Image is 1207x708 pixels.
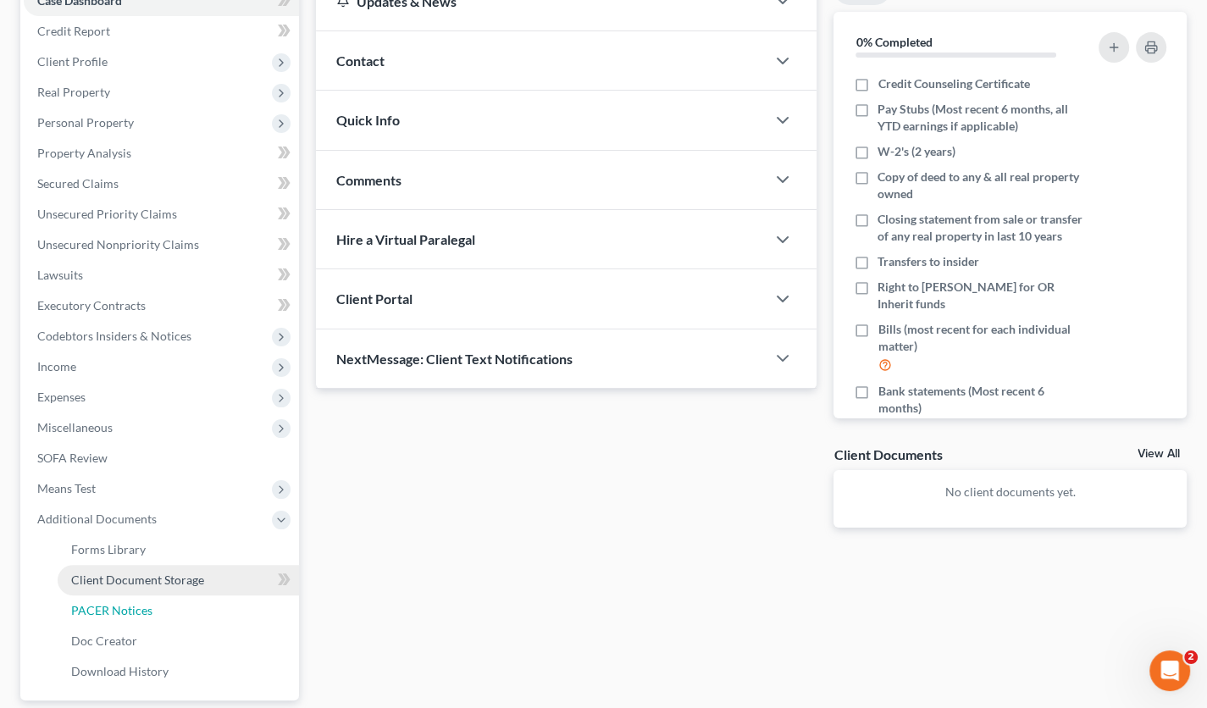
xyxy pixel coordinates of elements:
[24,260,299,290] a: Lawsuits
[58,626,299,656] a: Doc Creator
[37,146,131,160] span: Property Analysis
[37,359,76,373] span: Income
[37,115,134,130] span: Personal Property
[37,481,96,495] span: Means Test
[58,595,299,626] a: PACER Notices
[24,290,299,321] a: Executory Contracts
[878,321,1083,355] span: Bills (most recent for each individual matter)
[878,143,955,160] span: W-2's (2 years)
[37,451,108,465] span: SOFA Review
[71,664,169,678] span: Download History
[37,512,157,526] span: Additional Documents
[58,565,299,595] a: Client Document Storage
[833,445,942,463] div: Client Documents
[24,230,299,260] a: Unsecured Nonpriority Claims
[878,75,1029,92] span: Credit Counseling Certificate
[1149,650,1190,691] iframe: Intercom live chat
[37,237,199,252] span: Unsecured Nonpriority Claims
[37,24,110,38] span: Credit Report
[878,101,1083,135] span: Pay Stubs (Most recent 6 months, all YTD earnings if applicable)
[24,443,299,473] a: SOFA Review
[336,112,400,128] span: Quick Info
[24,138,299,169] a: Property Analysis
[878,383,1083,417] span: Bank statements (Most recent 6 months)
[24,169,299,199] a: Secured Claims
[37,85,110,99] span: Real Property
[847,484,1173,501] p: No client documents yet.
[37,176,119,191] span: Secured Claims
[71,633,137,648] span: Doc Creator
[37,268,83,282] span: Lawsuits
[855,35,932,49] strong: 0% Completed
[58,656,299,687] a: Download History
[1184,650,1198,664] span: 2
[37,420,113,434] span: Miscellaneous
[878,211,1083,245] span: Closing statement from sale or transfer of any real property in last 10 years
[878,253,979,270] span: Transfers to insider
[878,169,1083,202] span: Copy of deed to any & all real property owned
[71,603,152,617] span: PACER Notices
[37,390,86,404] span: Expenses
[1138,448,1180,460] a: View All
[71,542,146,556] span: Forms Library
[37,207,177,221] span: Unsecured Priority Claims
[71,572,204,587] span: Client Document Storage
[24,16,299,47] a: Credit Report
[336,231,475,247] span: Hire a Virtual Paralegal
[24,199,299,230] a: Unsecured Priority Claims
[336,53,385,69] span: Contact
[37,298,146,313] span: Executory Contracts
[58,534,299,565] a: Forms Library
[336,351,573,367] span: NextMessage: Client Text Notifications
[336,172,401,188] span: Comments
[878,279,1083,313] span: Right to [PERSON_NAME] for OR Inherit funds
[37,54,108,69] span: Client Profile
[336,290,412,307] span: Client Portal
[37,329,191,343] span: Codebtors Insiders & Notices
